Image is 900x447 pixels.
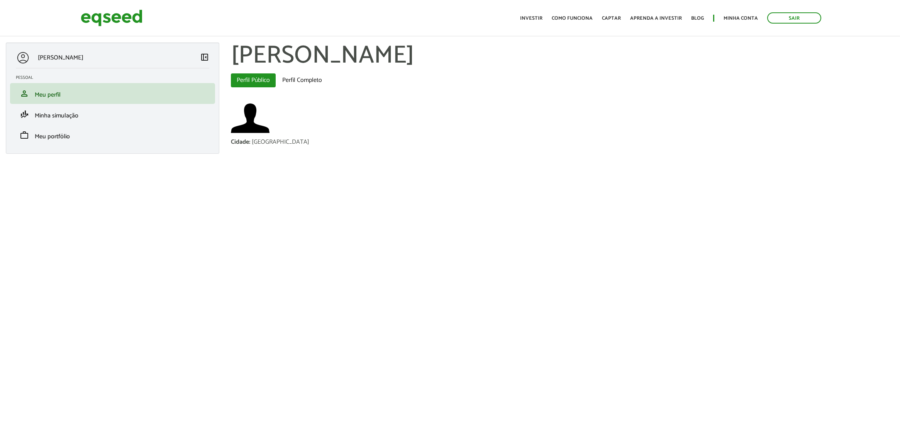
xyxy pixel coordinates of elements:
[38,54,83,61] p: [PERSON_NAME]
[252,139,309,145] div: [GEOGRAPHIC_DATA]
[16,89,209,98] a: personMeu perfil
[20,131,29,140] span: work
[35,110,78,121] span: Minha simulação
[16,110,209,119] a: finance_modeMinha simulação
[231,139,252,145] div: Cidade
[35,90,61,100] span: Meu perfil
[231,73,276,87] a: Perfil Público
[35,131,70,142] span: Meu portfólio
[81,8,142,28] img: EqSeed
[20,89,29,98] span: person
[231,99,269,138] img: Foto de Charles Giuliano
[602,16,621,21] a: Captar
[200,53,209,62] span: left_panel_close
[249,137,250,147] span: :
[231,99,269,138] a: Ver perfil do usuário.
[16,131,209,140] a: workMeu portfólio
[276,73,328,87] a: Perfil Completo
[520,16,542,21] a: Investir
[552,16,593,21] a: Como funciona
[20,110,29,119] span: finance_mode
[10,125,215,146] li: Meu portfólio
[767,12,821,24] a: Sair
[630,16,682,21] a: Aprenda a investir
[200,53,209,63] a: Colapsar menu
[10,83,215,104] li: Meu perfil
[16,75,215,80] h2: Pessoal
[691,16,704,21] a: Blog
[724,16,758,21] a: Minha conta
[231,42,894,70] h1: [PERSON_NAME]
[10,104,215,125] li: Minha simulação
